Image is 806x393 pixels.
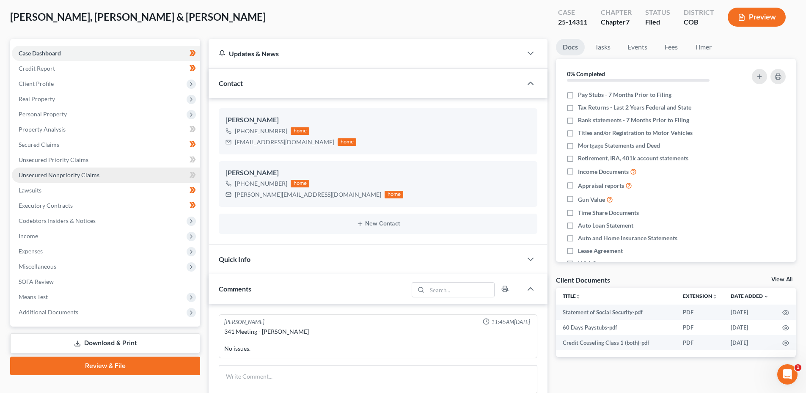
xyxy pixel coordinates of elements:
div: 341 Meeting - [PERSON_NAME] No issues. [224,327,532,353]
a: Tasks [588,39,617,55]
a: Case Dashboard [12,46,200,61]
a: Review & File [10,357,200,375]
div: home [291,180,309,187]
span: Quick Info [219,255,250,263]
td: PDF [676,305,724,320]
i: unfold_more [576,294,581,299]
button: Preview [728,8,786,27]
div: [EMAIL_ADDRESS][DOMAIN_NAME] [235,138,334,146]
div: [PERSON_NAME] [224,318,264,326]
a: Titleunfold_more [563,293,581,299]
td: [DATE] [724,320,776,335]
span: Income Documents [578,168,629,176]
span: Executory Contracts [19,202,73,209]
div: [PERSON_NAME] [226,168,531,178]
i: expand_more [764,294,769,299]
span: Lawsuits [19,187,41,194]
div: home [338,138,356,146]
span: HOA Statement [578,259,620,268]
span: Comments [219,285,251,293]
div: District [684,8,714,17]
a: View All [771,277,792,283]
a: Docs [556,39,585,55]
a: Executory Contracts [12,198,200,213]
span: Appraisal reports [578,181,624,190]
span: Auto and Home Insurance Statements [578,234,677,242]
span: Time Share Documents [578,209,639,217]
div: COB [684,17,714,27]
td: [DATE] [724,305,776,320]
a: Fees [657,39,685,55]
div: Updates & News [219,49,512,58]
span: Mortgage Statements and Deed [578,141,660,150]
a: Timer [688,39,718,55]
td: PDF [676,335,724,350]
div: home [385,191,403,198]
input: Search... [427,283,495,297]
span: 1 [795,364,801,371]
span: Means Test [19,293,48,300]
td: 60 Days Paystubs-pdf [556,320,676,335]
button: New Contact [226,220,531,227]
div: Case [558,8,587,17]
a: Events [621,39,654,55]
a: Secured Claims [12,137,200,152]
div: home [291,127,309,135]
div: [PHONE_NUMBER] [235,179,287,188]
span: [PERSON_NAME], [PERSON_NAME] & [PERSON_NAME] [10,11,266,23]
td: PDF [676,320,724,335]
a: Unsecured Nonpriority Claims [12,168,200,183]
span: Real Property [19,95,55,102]
span: Contact [219,79,243,87]
div: Chapter [601,17,632,27]
span: Client Profile [19,80,54,87]
div: Filed [645,17,670,27]
a: Property Analysis [12,122,200,137]
span: Retirement, IRA, 401k account statements [578,154,688,162]
a: Date Added expand_more [731,293,769,299]
div: Client Documents [556,275,610,284]
span: Auto Loan Statement [578,221,633,230]
i: unfold_more [712,294,717,299]
a: Unsecured Priority Claims [12,152,200,168]
strong: 0% Completed [567,70,605,77]
span: 11:45AM[DATE] [491,318,530,326]
span: Miscellaneous [19,263,56,270]
span: Lease Agreement [578,247,623,255]
a: Download & Print [10,333,200,353]
span: Expenses [19,247,43,255]
span: Tax Returns - Last 2 Years Federal and State [578,103,691,112]
span: Personal Property [19,110,67,118]
iframe: Intercom live chat [777,364,798,385]
span: Unsecured Priority Claims [19,156,88,163]
span: Case Dashboard [19,49,61,57]
span: Secured Claims [19,141,59,148]
span: SOFA Review [19,278,54,285]
div: Chapter [601,8,632,17]
td: Credit Couseling Class 1 (both)-pdf [556,335,676,350]
span: Income [19,232,38,239]
a: Credit Report [12,61,200,76]
span: Codebtors Insiders & Notices [19,217,96,224]
span: Gun Value [578,195,605,204]
span: Additional Documents [19,308,78,316]
span: Credit Report [19,65,55,72]
span: 7 [626,18,630,26]
a: Extensionunfold_more [683,293,717,299]
span: Unsecured Nonpriority Claims [19,171,99,179]
span: Bank statements - 7 Months Prior to Filing [578,116,689,124]
span: Titles and/or Registration to Motor Vehicles [578,129,693,137]
td: [DATE] [724,335,776,350]
div: Status [645,8,670,17]
a: Lawsuits [12,183,200,198]
span: Property Analysis [19,126,66,133]
span: Pay Stubs - 7 Months Prior to Filing [578,91,671,99]
div: [PERSON_NAME] [226,115,531,125]
div: [PERSON_NAME][EMAIL_ADDRESS][DOMAIN_NAME] [235,190,381,199]
div: 25-14311 [558,17,587,27]
div: [PHONE_NUMBER] [235,127,287,135]
td: Statement of Social Security-pdf [556,305,676,320]
a: SOFA Review [12,274,200,289]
